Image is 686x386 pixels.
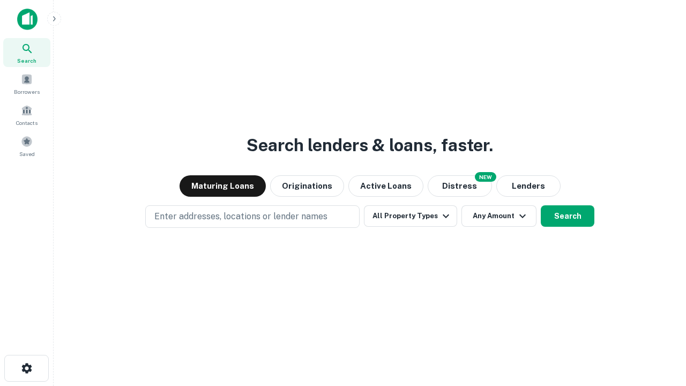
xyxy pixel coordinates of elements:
[14,87,40,96] span: Borrowers
[632,266,686,317] iframe: Chat Widget
[17,56,36,65] span: Search
[3,131,50,160] a: Saved
[270,175,344,197] button: Originations
[247,132,493,158] h3: Search lenders & loans, faster.
[3,38,50,67] a: Search
[154,210,327,223] p: Enter addresses, locations or lender names
[541,205,594,227] button: Search
[180,175,266,197] button: Maturing Loans
[364,205,457,227] button: All Property Types
[19,150,35,158] span: Saved
[348,175,423,197] button: Active Loans
[3,69,50,98] a: Borrowers
[475,172,496,182] div: NEW
[496,175,561,197] button: Lenders
[17,9,38,30] img: capitalize-icon.png
[428,175,492,197] button: Search distressed loans with lien and other non-mortgage details.
[145,205,360,228] button: Enter addresses, locations or lender names
[461,205,536,227] button: Any Amount
[3,100,50,129] a: Contacts
[16,118,38,127] span: Contacts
